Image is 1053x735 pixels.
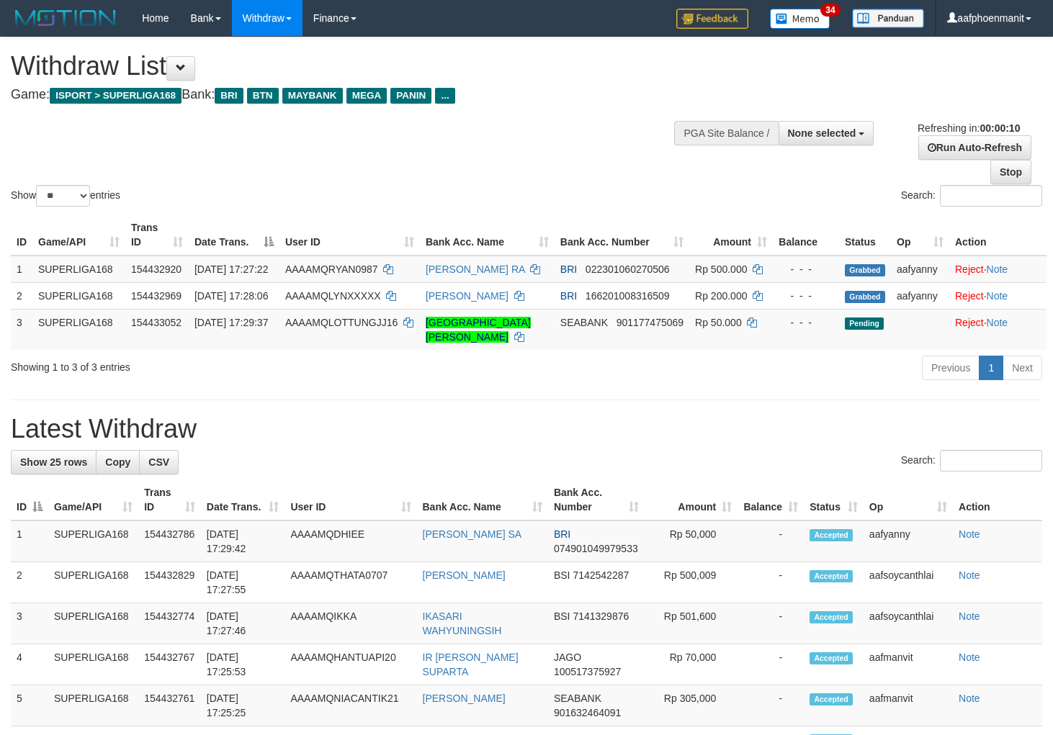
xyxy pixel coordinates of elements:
[96,450,140,474] a: Copy
[864,520,953,562] td: aafyanny
[586,263,670,275] span: Copy 022301060270506 to clipboard
[738,562,804,603] td: -
[11,603,48,644] td: 3
[645,479,738,520] th: Amount: activate to sort column ascending
[139,450,179,474] a: CSV
[810,529,853,541] span: Accepted
[423,651,519,677] a: IR [PERSON_NAME] SUPARTA
[738,685,804,726] td: -
[48,562,138,603] td: SUPERLIGA168
[560,317,608,328] span: SEABANK
[990,160,1031,184] a: Stop
[839,215,891,256] th: Status
[20,456,87,468] span: Show 25 rows
[617,317,684,328] span: Copy 901177475069 to clipboard
[11,7,120,29] img: MOTION_logo.png
[131,317,182,328] span: 154433052
[810,611,853,623] span: Accepted
[959,693,980,704] a: Note
[11,562,48,603] td: 2
[11,520,48,562] td: 1
[390,88,431,104] span: PANIN
[11,685,48,726] td: 5
[36,185,90,207] select: Showentries
[194,290,268,302] span: [DATE] 17:28:06
[417,479,548,520] th: Bank Acc. Name: activate to sort column ascending
[423,569,506,581] a: [PERSON_NAME]
[987,263,1008,275] a: Note
[138,685,201,726] td: 154432761
[279,215,420,256] th: User ID: activate to sort column ascending
[645,685,738,726] td: Rp 305,000
[554,707,621,718] span: Copy 901632464091 to clipboard
[32,282,125,309] td: SUPERLIGA168
[645,562,738,603] td: Rp 500,009
[949,256,1047,283] td: ·
[953,479,1042,520] th: Action
[11,415,1042,443] h1: Latest Withdraw
[201,479,285,520] th: Date Trans.: activate to sort column ascending
[554,693,601,704] span: SEABANK
[554,543,638,554] span: Copy 074901049979533 to clipboard
[560,263,577,275] span: BRI
[918,135,1031,160] a: Run Auto-Refresh
[138,603,201,644] td: 154432774
[891,282,949,309] td: aafyanny
[940,450,1042,472] input: Search:
[949,215,1047,256] th: Action
[674,121,778,145] div: PGA Site Balance /
[1003,356,1042,380] a: Next
[779,121,874,145] button: None selected
[11,644,48,685] td: 4
[435,88,454,104] span: ...
[548,479,645,520] th: Bank Acc. Number: activate to sort column ascending
[738,603,804,644] td: -
[11,52,688,81] h1: Withdraw List
[845,264,885,276] span: Grabbed
[423,528,522,540] a: [PERSON_NAME] SA
[980,122,1020,134] strong: 00:00:10
[949,282,1047,309] td: ·
[32,215,125,256] th: Game/API: activate to sort column ascending
[11,88,688,102] h4: Game: Bank:
[955,317,984,328] a: Reject
[645,520,738,562] td: Rp 50,000
[788,127,856,139] span: None selected
[247,88,279,104] span: BTN
[901,185,1042,207] label: Search:
[922,356,980,380] a: Previous
[738,520,804,562] td: -
[554,569,570,581] span: BSI
[148,456,169,468] span: CSV
[11,282,32,309] td: 2
[779,289,833,303] div: - - -
[804,479,864,520] th: Status: activate to sort column ascending
[131,290,182,302] span: 154432969
[773,215,839,256] th: Balance
[959,651,980,663] a: Note
[695,290,747,302] span: Rp 200.000
[215,88,243,104] span: BRI
[891,215,949,256] th: Op: activate to sort column ascending
[32,256,125,283] td: SUPERLIGA168
[845,317,884,330] span: Pending
[770,9,830,29] img: Button%20Memo.svg
[426,290,508,302] a: [PERSON_NAME]
[284,479,416,520] th: User ID: activate to sort column ascending
[32,309,125,350] td: SUPERLIGA168
[11,185,120,207] label: Show entries
[131,263,182,275] span: 154432920
[125,215,189,256] th: Trans ID: activate to sort column ascending
[48,479,138,520] th: Game/API: activate to sort column ascending
[852,9,924,28] img: panduan.png
[420,215,555,256] th: Bank Acc. Name: activate to sort column ascending
[695,263,747,275] span: Rp 500.000
[560,290,577,302] span: BRI
[201,644,285,685] td: [DATE] 17:25:53
[554,666,621,677] span: Copy 100517375927 to clipboard
[901,450,1042,472] label: Search:
[955,290,984,302] a: Reject
[940,185,1042,207] input: Search:
[810,652,853,664] span: Accepted
[426,263,525,275] a: [PERSON_NAME] RA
